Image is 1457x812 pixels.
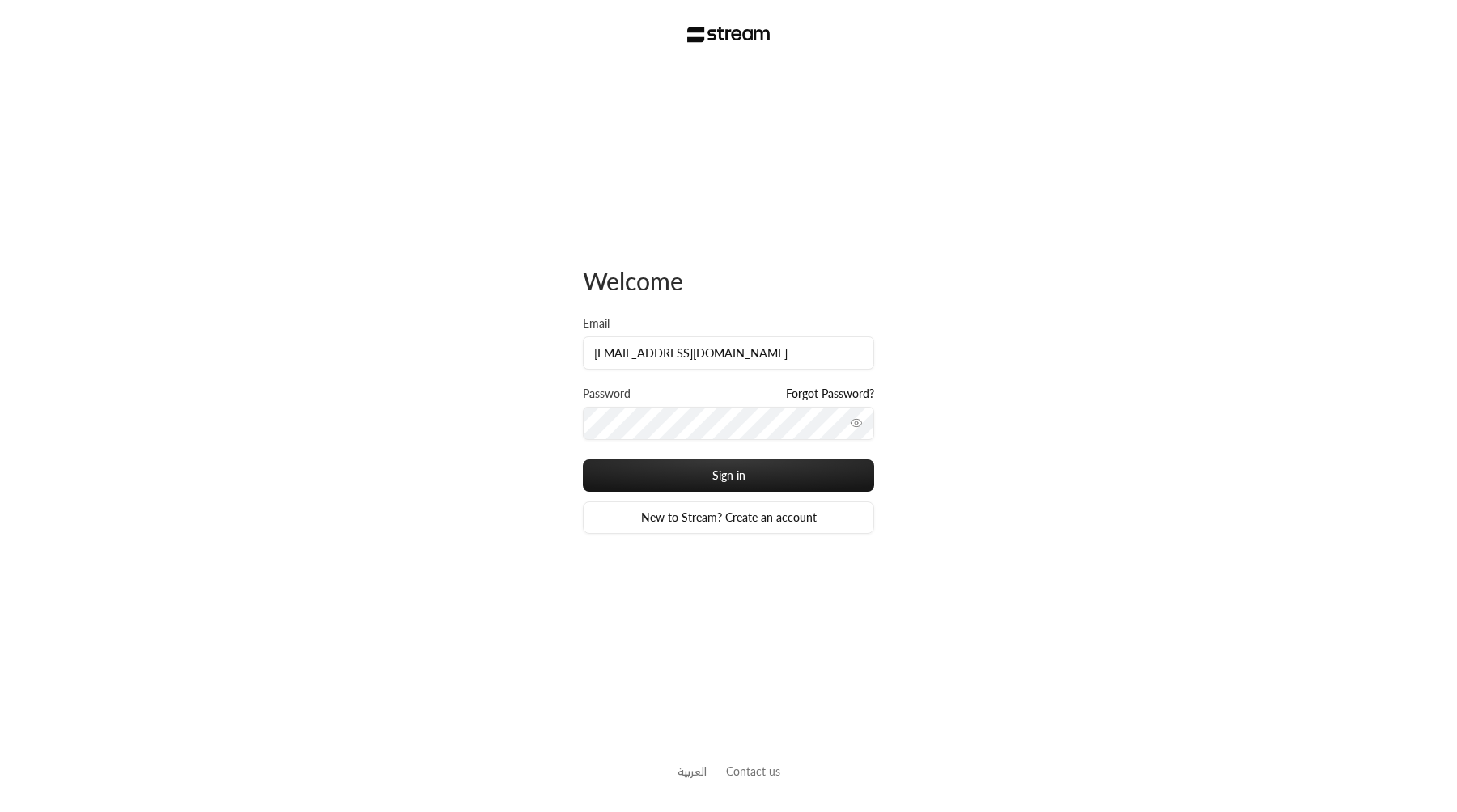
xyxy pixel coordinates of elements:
[583,459,874,492] button: Sign in
[786,386,874,402] a: Forgot Password?
[583,266,683,295] span: Welcome
[726,763,780,780] button: Contact us
[583,501,874,534] a: New to Stream? Create an account
[687,27,771,43] img: Stream Logo
[583,315,610,332] label: Email
[678,756,707,786] a: العربية
[726,764,780,778] a: Contact us
[583,386,631,402] label: Password
[843,410,869,436] button: toggle password visibility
